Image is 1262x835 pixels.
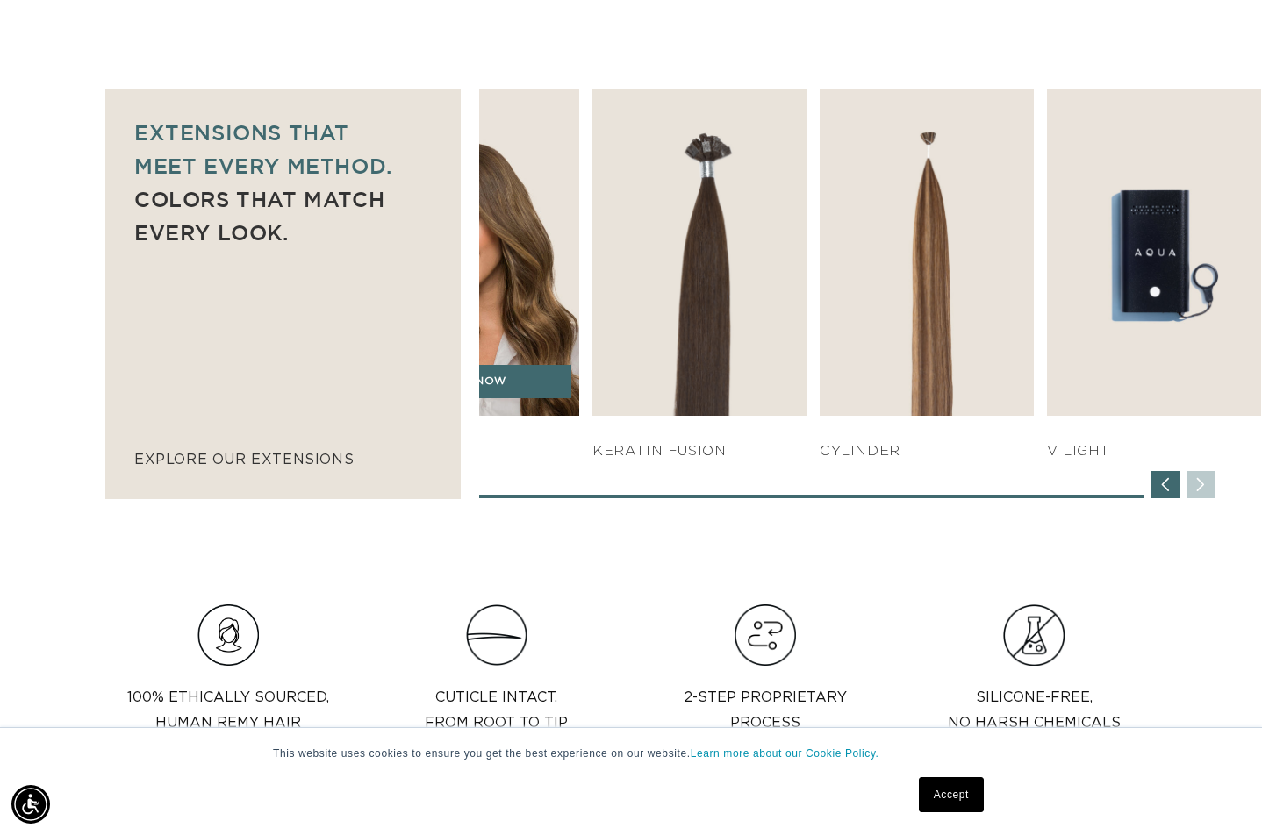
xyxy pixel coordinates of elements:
div: Accessibility Menu [11,785,50,824]
p: This website uses cookies to ensure you get the best experience on our website. [273,746,989,761]
h4: Cylinder [820,442,1034,460]
p: Cuticle intact, from root to tip [425,685,568,736]
a: Learn more about our Cookie Policy. [691,747,879,760]
p: Silicone-Free, No Harsh Chemicals [948,685,1121,736]
p: 100% Ethically sourced, Human Remy Hair [127,685,329,736]
div: 6 / 7 [820,89,1034,460]
iframe: Chat Widget [1174,751,1262,835]
p: explore our extensions [134,447,432,473]
div: 5 / 7 [592,89,807,460]
p: Extensions that [134,116,432,149]
h4: KERATIN FUSION [592,442,807,460]
img: Hair_Icon_e13bf847-e4cc-4568-9d64-78eb6e132bb2.png [735,604,796,666]
p: 2-step proprietary process [684,685,847,736]
img: Group.png [1003,604,1065,666]
img: Hair_Icon_a70f8c6f-f1c4-41e1-8dbd-f323a2e654e6.png [197,604,259,666]
img: Clip_path_group_11631e23-4577-42dd-b462-36179a27abaf.png [466,604,527,666]
p: meet every method. [134,149,432,182]
p: Colors that match every look. [134,182,432,249]
div: Previous slide [1151,471,1180,499]
a: Accept [919,777,984,812]
h4: V Light [1047,442,1261,460]
div: 7 / 7 [1047,89,1261,460]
